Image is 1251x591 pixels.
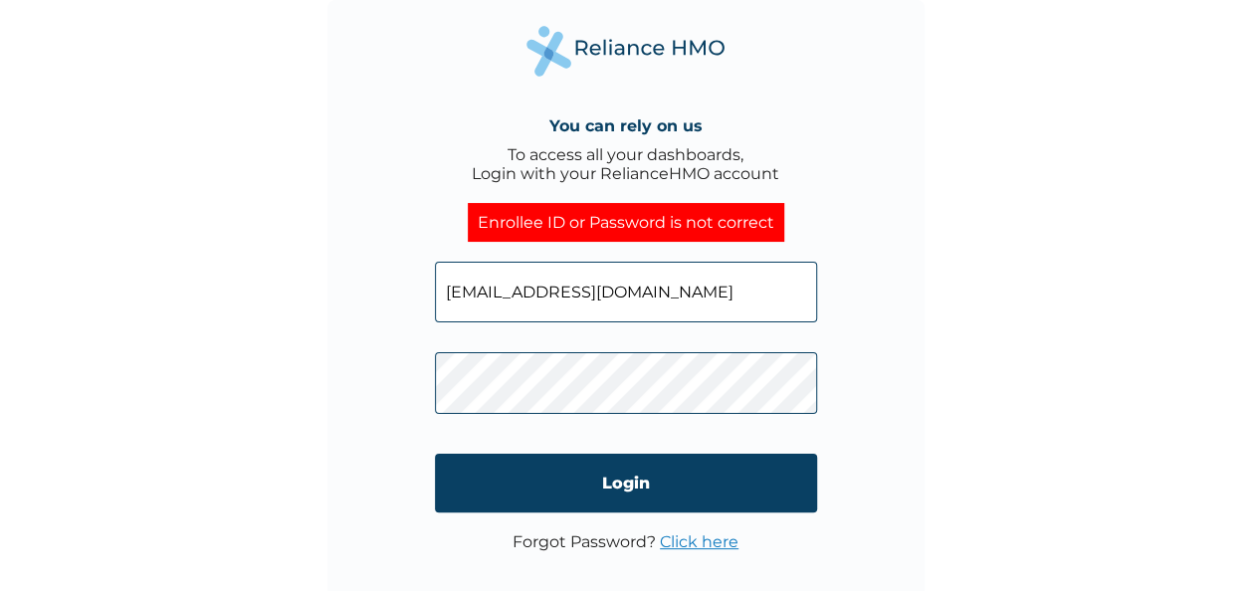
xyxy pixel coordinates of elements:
[513,532,738,551] p: Forgot Password?
[468,203,784,242] div: Enrollee ID or Password is not correct
[660,532,738,551] a: Click here
[435,454,817,512] input: Login
[549,116,703,135] h4: You can rely on us
[435,262,817,322] input: Email address or HMO ID
[526,26,726,77] img: Reliance Health's Logo
[472,145,779,183] div: To access all your dashboards, Login with your RelianceHMO account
